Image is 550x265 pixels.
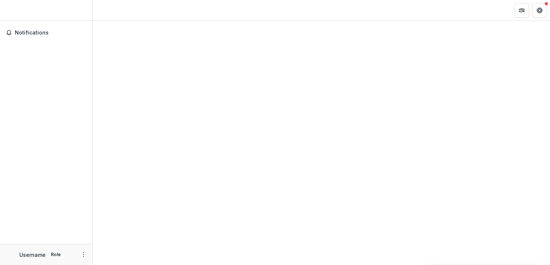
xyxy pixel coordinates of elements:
[79,250,88,259] button: More
[49,251,63,258] p: Role
[15,30,86,36] span: Notifications
[3,27,89,39] button: Notifications
[532,3,547,18] button: Get Help
[19,251,46,259] p: Username
[514,3,529,18] button: Partners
